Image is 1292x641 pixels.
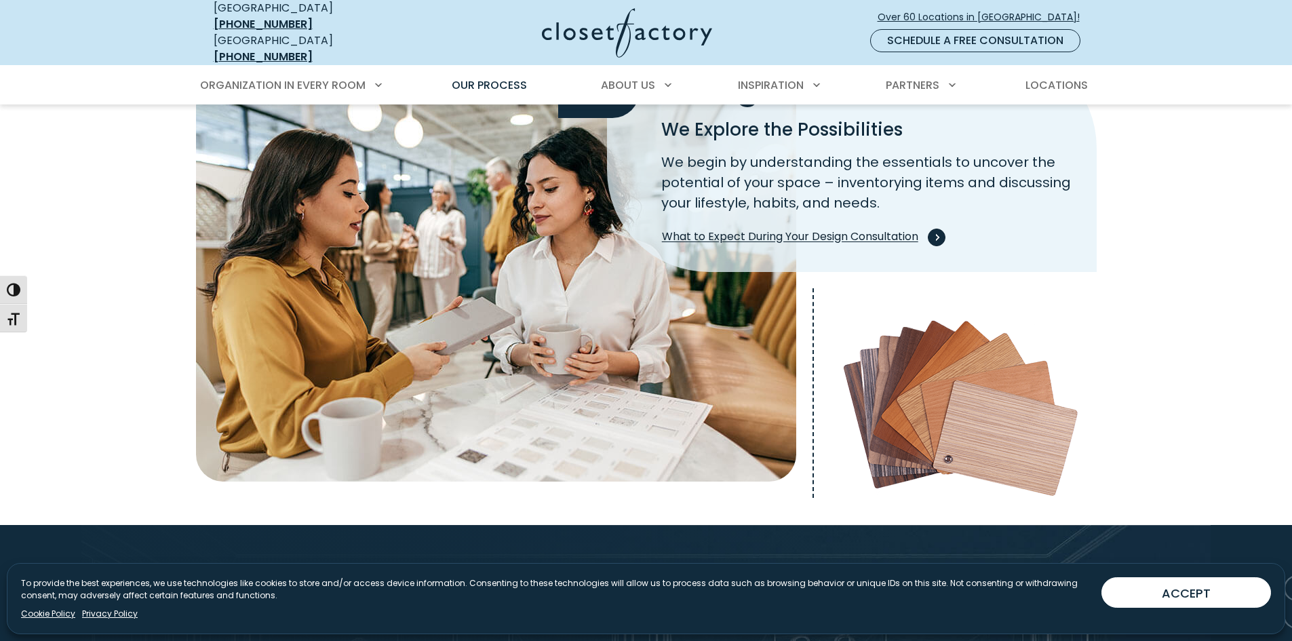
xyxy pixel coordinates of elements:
[661,117,903,142] span: We Explore the Possibilities
[886,77,939,93] span: Partners
[1101,577,1271,608] button: ACCEPT
[877,5,1091,29] a: Over 60 Locations in [GEOGRAPHIC_DATA]!
[21,608,75,620] a: Cookie Policy
[214,49,313,64] a: [PHONE_NUMBER]
[200,77,366,93] span: Organization in Every Room
[870,29,1080,52] a: Schedule a Free Consultation
[196,79,796,482] img: Closet Factory Designer and customer consultation
[661,152,1080,213] p: We begin by understanding the essentials to uncover the potential of your space – inventorying it...
[542,8,712,58] img: Closet Factory Logo
[452,77,527,93] span: Our Process
[214,16,313,32] a: [PHONE_NUMBER]
[662,229,940,246] span: What to Expect During Your Design Consultation
[601,77,655,93] span: About Us
[21,577,1091,602] p: To provide the best experiences, we use technologies like cookies to store and/or access device i...
[1025,77,1088,93] span: Locations
[738,77,804,93] span: Inspiration
[191,66,1102,104] nav: Primary Menu
[825,318,1096,498] img: Wood veneer swatches
[82,608,138,620] a: Privacy Policy
[558,35,640,118] span: 1
[661,224,941,251] a: What to Expect During Your Design Consultation
[214,33,410,65] div: [GEOGRAPHIC_DATA]
[878,10,1091,24] span: Over 60 Locations in [GEOGRAPHIC_DATA]!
